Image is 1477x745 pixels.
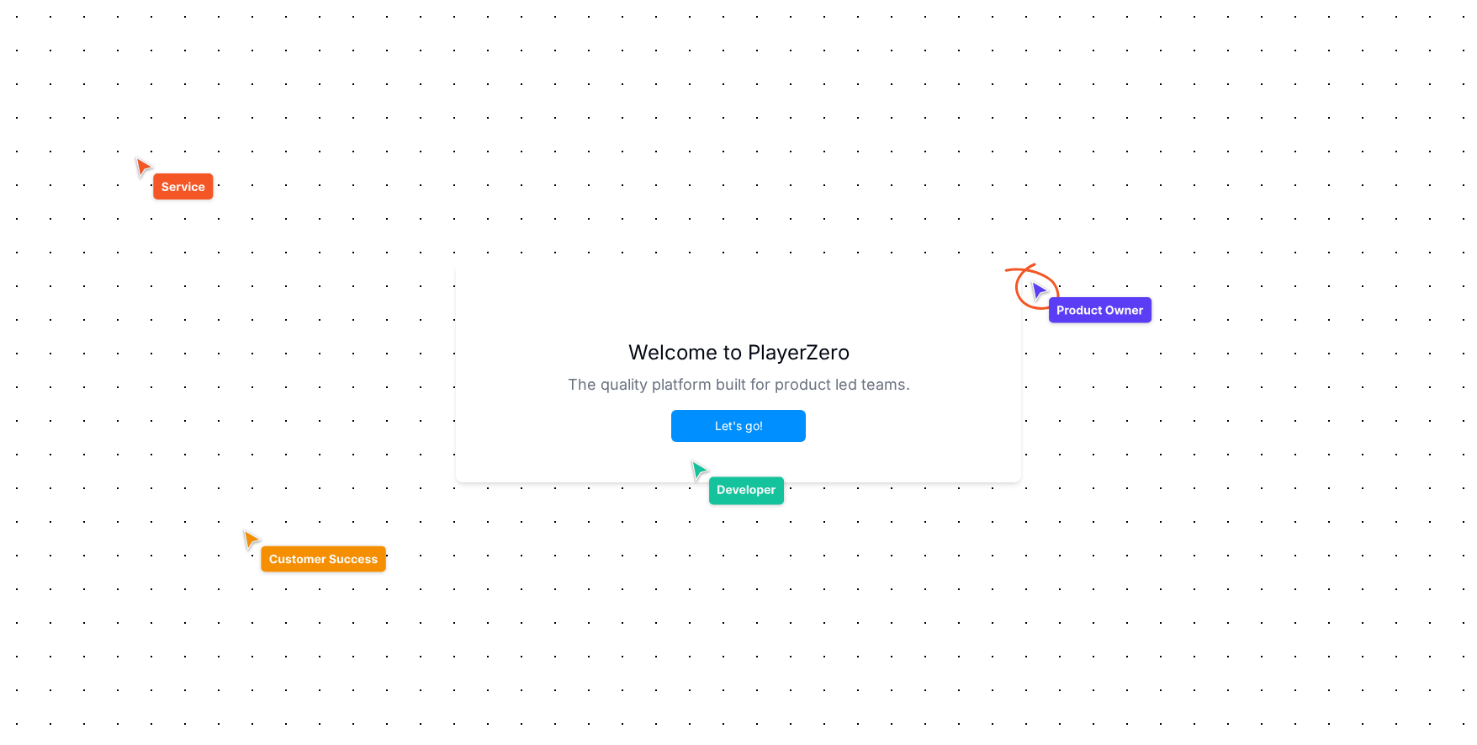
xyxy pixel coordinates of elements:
img: owner.svg [1004,263,1156,327]
h1: The quality platform built for product led teams. [568,373,910,396]
h1: Welcome to PlayerZero [628,339,850,366]
button: Let's go! [671,410,806,442]
img: cs.svg [241,527,389,577]
img: service.svg [133,155,217,205]
img: developer.svg [689,458,788,509]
